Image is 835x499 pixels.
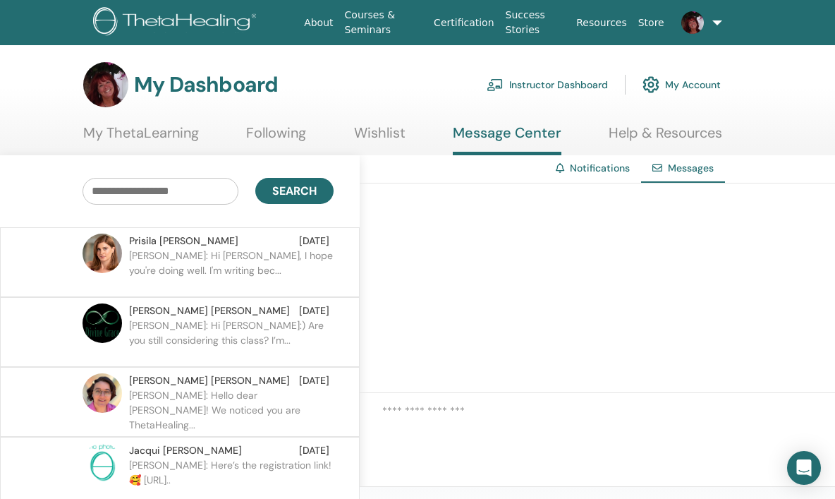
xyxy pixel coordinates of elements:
img: default.jpg [681,11,704,34]
span: [PERSON_NAME] [PERSON_NAME] [129,303,290,318]
img: default.jpg [83,303,122,343]
a: My Account [642,69,721,100]
a: Notifications [570,162,630,174]
img: default.jpg [83,234,122,273]
span: [DATE] [299,303,329,318]
a: Store [633,10,670,36]
img: logo.png [93,7,262,39]
img: no-photo.png [83,443,122,483]
a: Instructor Dashboard [487,69,608,100]
span: Prisila [PERSON_NAME] [129,234,238,248]
a: Certification [428,10,499,36]
div: Open Intercom Messenger [787,451,821,485]
span: [DATE] [299,443,329,458]
a: Message Center [453,124,561,155]
a: Following [246,124,306,152]
img: chalkboard-teacher.svg [487,78,504,91]
a: Courses & Seminars [339,2,429,43]
a: Resources [571,10,633,36]
img: default.jpg [83,373,122,413]
button: Search [255,178,334,204]
span: Messages [668,162,714,174]
span: Search [272,184,317,198]
span: Jacqui [PERSON_NAME] [129,443,242,458]
p: [PERSON_NAME]: Hi [PERSON_NAME]:) Are you still considering this class? I’m... [129,318,334,361]
a: Wishlist [354,124,406,152]
p: [PERSON_NAME]: Hello dear [PERSON_NAME]! We noticed you are ThetaHealing... [129,388,334,431]
a: Help & Resources [609,124,722,152]
a: About [298,10,339,36]
a: My ThetaLearning [83,124,199,152]
img: default.jpg [83,62,128,107]
p: [PERSON_NAME]: Hi [PERSON_NAME], I hope you're doing well. I'm writing bec... [129,248,334,291]
span: [PERSON_NAME] [PERSON_NAME] [129,373,290,388]
span: [DATE] [299,234,329,248]
a: Success Stories [500,2,571,43]
span: [DATE] [299,373,329,388]
img: cog.svg [642,73,659,97]
h3: My Dashboard [134,72,278,97]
